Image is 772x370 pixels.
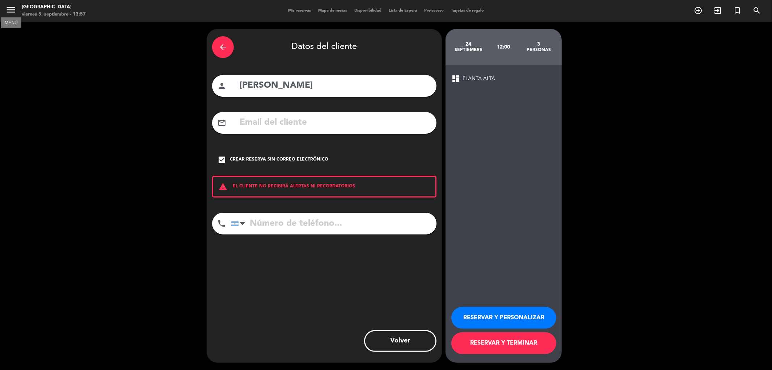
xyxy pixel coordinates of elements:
[5,4,16,15] i: menu
[218,155,226,164] i: check_box
[1,19,21,26] div: MENU
[486,34,521,60] div: 12:00
[315,9,351,13] span: Mapa de mesas
[231,213,248,234] div: Argentina: +54
[733,6,742,15] i: turned_in_not
[284,9,315,13] span: Mis reservas
[752,6,761,15] i: search
[231,213,436,234] input: Número de teléfono...
[694,6,703,15] i: add_circle_outline
[218,82,226,90] i: person
[22,11,86,18] div: viernes 5. septiembre - 13:57
[219,43,227,51] i: arrow_back
[451,332,556,354] button: RESERVAR Y TERMINAR
[521,41,556,47] div: 3
[239,78,431,93] input: Nombre del cliente
[447,9,488,13] span: Tarjetas de regalo
[239,115,431,130] input: Email del cliente
[385,9,421,13] span: Lista de Espera
[713,6,722,15] i: exit_to_app
[463,75,495,83] span: PLANTA ALTA
[5,4,16,18] button: menu
[364,330,436,352] button: Volver
[212,34,436,60] div: Datos del cliente
[212,176,436,198] div: EL CLIENTE NO RECIBIRÁ ALERTAS NI RECORDATORIOS
[218,119,226,127] i: mail_outline
[451,307,556,329] button: RESERVAR Y PERSONALIZAR
[351,9,385,13] span: Disponibilidad
[22,4,86,11] div: [GEOGRAPHIC_DATA]
[451,41,486,47] div: 24
[421,9,447,13] span: Pre-acceso
[230,156,328,163] div: Crear reserva sin correo electrónico
[451,47,486,53] div: septiembre
[213,182,233,191] i: warning
[451,74,460,83] span: dashboard
[521,47,556,53] div: personas
[217,219,226,228] i: phone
